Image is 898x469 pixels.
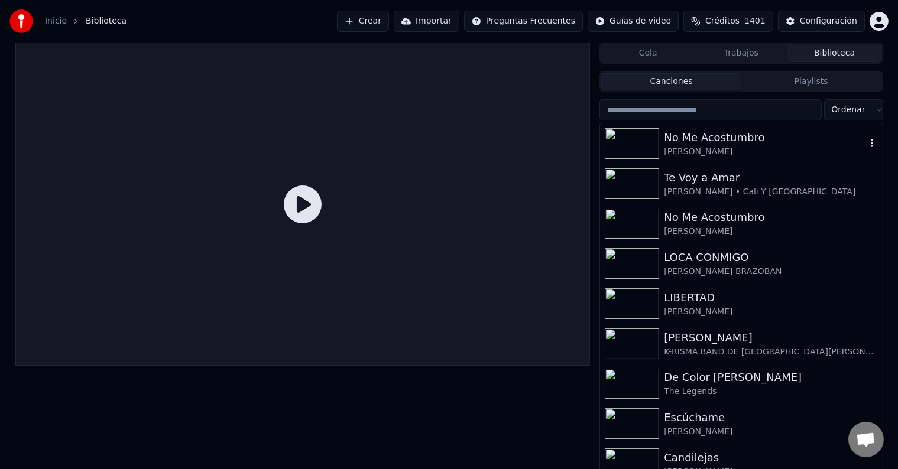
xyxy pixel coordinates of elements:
[800,15,857,27] div: Configuración
[664,289,877,306] div: LIBERTAD
[664,426,877,438] div: [PERSON_NAME]
[45,15,67,27] a: Inicio
[664,450,877,466] div: Candilejas
[664,369,877,386] div: De Color [PERSON_NAME]
[664,226,877,237] div: [PERSON_NAME]
[464,11,583,32] button: Preguntas Frecuentes
[705,15,740,27] span: Créditos
[788,45,881,62] button: Biblioteca
[664,330,877,346] div: [PERSON_NAME]
[45,15,127,27] nav: breadcrumb
[664,209,877,226] div: No Me Acostumbro
[588,11,679,32] button: Guías de video
[832,104,865,116] span: Ordenar
[848,422,884,457] div: Chat abierto
[664,146,865,158] div: [PERSON_NAME]
[664,386,877,398] div: The Legends
[683,11,773,32] button: Créditos1401
[394,11,459,32] button: Importar
[741,73,881,90] button: Playlists
[9,9,33,33] img: youka
[86,15,127,27] span: Biblioteca
[664,129,865,146] div: No Me Acostumbro
[778,11,865,32] button: Configuración
[601,73,741,90] button: Canciones
[601,45,695,62] button: Cola
[695,45,788,62] button: Trabajos
[664,266,877,278] div: [PERSON_NAME] BRAZOBAN
[664,186,877,198] div: [PERSON_NAME] • Cali Y [GEOGRAPHIC_DATA]
[664,249,877,266] div: LOCA CONMIGO
[664,170,877,186] div: Te Voy a Amar
[664,346,877,358] div: K-RISMA BAND DE [GEOGRAPHIC_DATA][PERSON_NAME]
[337,11,389,32] button: Crear
[664,306,877,318] div: [PERSON_NAME]
[664,409,877,426] div: Escúchame
[744,15,766,27] span: 1401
